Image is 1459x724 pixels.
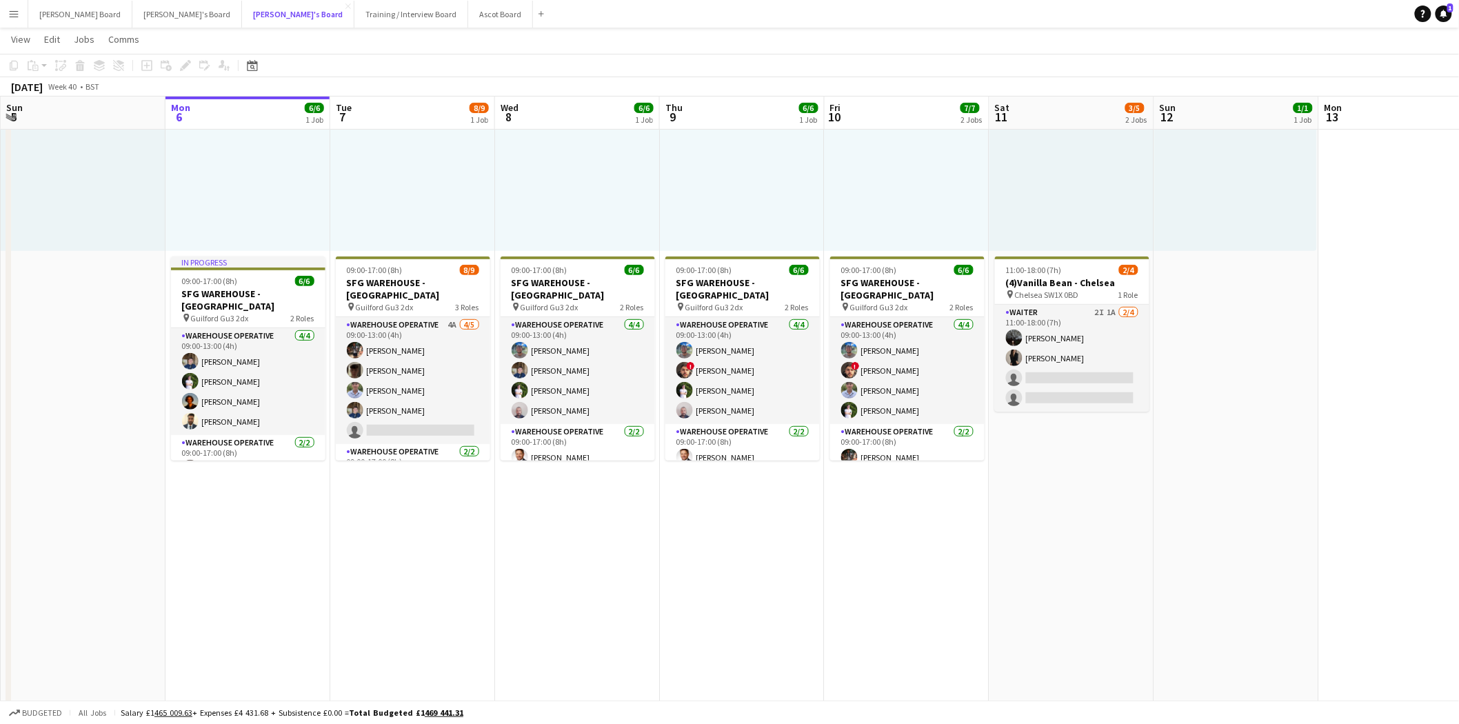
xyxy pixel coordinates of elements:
div: 2 Jobs [961,114,983,125]
app-card-role: Warehouse Operative4/409:00-13:00 (4h)[PERSON_NAME]![PERSON_NAME][PERSON_NAME][PERSON_NAME] [665,317,820,424]
app-job-card: 09:00-17:00 (8h)8/9SFG WAREHOUSE - [GEOGRAPHIC_DATA] Guilford Gu3 2dx3 RolesWarehouse Operative4A... [336,257,490,461]
span: Sun [6,101,23,114]
div: 1 Job [470,114,488,125]
span: Total Budgeted £1 [349,707,463,718]
h3: SFG WAREHOUSE - [GEOGRAPHIC_DATA] [665,276,820,301]
button: Budgeted [7,705,64,721]
div: 1 Job [800,114,818,125]
span: Guilford Gu3 2dx [356,302,414,312]
span: 2/4 [1119,265,1138,275]
app-job-card: 09:00-17:00 (8h)6/6SFG WAREHOUSE - [GEOGRAPHIC_DATA] Guilford Gu3 2dx2 RolesWarehouse Operative4/... [501,257,655,461]
span: 2 Roles [291,313,314,323]
app-card-role: Warehouse Operative2/209:00-17:00 (8h) [336,444,490,515]
app-job-card: In progress09:00-17:00 (8h)6/6SFG WAREHOUSE - [GEOGRAPHIC_DATA] Guilford Gu3 2dx2 RolesWarehouse ... [171,257,325,461]
span: View [11,33,30,46]
span: 8 [499,109,519,125]
span: 8/9 [470,103,489,113]
span: 2 Roles [785,302,809,312]
app-card-role: Warehouse Operative4/409:00-13:00 (4h)[PERSON_NAME][PERSON_NAME][PERSON_NAME][PERSON_NAME] [501,317,655,424]
span: 6/6 [634,103,654,113]
div: 1 Job [1294,114,1312,125]
span: 10 [828,109,841,125]
div: BST [85,81,99,92]
tcxspan: Call 469 441.31 via 3CX [425,707,463,718]
h3: SFG WAREHOUSE - [GEOGRAPHIC_DATA] [171,288,325,312]
div: 1 Job [305,114,323,125]
span: 5 [4,109,23,125]
span: Week 40 [46,81,80,92]
span: Sun [1160,101,1176,114]
div: 1 Job [635,114,653,125]
span: Sat [995,101,1010,114]
span: 09:00-17:00 (8h) [676,265,732,275]
span: 1/1 [1294,103,1313,113]
span: 2 Roles [621,302,644,312]
h3: SFG WAREHOUSE - [GEOGRAPHIC_DATA] [501,276,655,301]
span: 7/7 [960,103,980,113]
span: 6/6 [954,265,974,275]
button: Training / Interview Board [354,1,468,28]
span: Guilford Gu3 2dx [850,302,908,312]
app-job-card: 09:00-17:00 (8h)6/6SFG WAREHOUSE - [GEOGRAPHIC_DATA] Guilford Gu3 2dx2 RolesWarehouse Operative4/... [830,257,985,461]
a: Comms [103,30,145,48]
span: Edit [44,33,60,46]
button: [PERSON_NAME]'s Board [242,1,354,28]
span: 13 [1322,109,1342,125]
span: 09:00-17:00 (8h) [347,265,403,275]
span: 6/6 [625,265,644,275]
span: 09:00-17:00 (8h) [182,276,238,286]
a: View [6,30,36,48]
span: 7 [334,109,352,125]
div: [DATE] [11,80,43,94]
span: Wed [501,101,519,114]
span: 2 Roles [950,302,974,312]
span: 6/6 [799,103,818,113]
span: 12 [1158,109,1176,125]
span: Thu [665,101,683,114]
span: Jobs [74,33,94,46]
span: Tue [336,101,352,114]
app-card-role: Warehouse Operative4/409:00-13:00 (4h)[PERSON_NAME][PERSON_NAME][PERSON_NAME][PERSON_NAME] [171,328,325,435]
span: Guilford Gu3 2dx [521,302,578,312]
a: Jobs [68,30,100,48]
app-job-card: 11:00-18:00 (7h)2/4(4)Vanilla Bean - Chelsea Chelsea SW1X 0BD1 RoleWaiter2I1A2/411:00-18:00 (7h)[... [995,257,1149,412]
app-card-role: Warehouse Operative2/209:00-17:00 (8h)[PERSON_NAME] [665,424,820,491]
span: Comms [108,33,139,46]
a: Edit [39,30,66,48]
div: 09:00-17:00 (8h)6/6SFG WAREHOUSE - [GEOGRAPHIC_DATA] Guilford Gu3 2dx2 RolesWarehouse Operative4/... [665,257,820,461]
span: Budgeted [22,708,62,718]
tcxspan: Call 465 009.63 via 3CX [154,707,192,718]
span: 6/6 [789,265,809,275]
span: 09:00-17:00 (8h) [512,265,567,275]
span: 9 [663,109,683,125]
button: [PERSON_NAME]'s Board [132,1,242,28]
span: All jobs [76,707,109,718]
span: Guilford Gu3 2dx [191,313,249,323]
span: 11:00-18:00 (7h) [1006,265,1062,275]
span: 6/6 [295,276,314,286]
span: Fri [830,101,841,114]
span: 3/5 [1125,103,1145,113]
span: Chelsea SW1X 0BD [1015,290,1079,300]
span: ! [852,362,860,370]
span: 8/9 [460,265,479,275]
span: 1 Role [1118,290,1138,300]
div: Salary £1 + Expenses £4 431.68 + Subsistence £0.00 = [121,707,463,718]
span: ! [687,362,695,370]
div: In progress [171,257,325,268]
app-card-role: Warehouse Operative2/209:00-17:00 (8h) [171,435,325,506]
button: [PERSON_NAME] Board [28,1,132,28]
app-card-role: Waiter2I1A2/411:00-18:00 (7h)[PERSON_NAME][PERSON_NAME] [995,305,1149,412]
span: 1 [1447,3,1453,12]
app-card-role: Warehouse Operative2/209:00-17:00 (8h)[PERSON_NAME] [501,424,655,491]
button: Ascot Board [468,1,533,28]
span: Mon [1325,101,1342,114]
span: Mon [171,101,190,114]
a: 1 [1436,6,1452,22]
span: 3 Roles [456,302,479,312]
h3: SFG WAREHOUSE - [GEOGRAPHIC_DATA] [336,276,490,301]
